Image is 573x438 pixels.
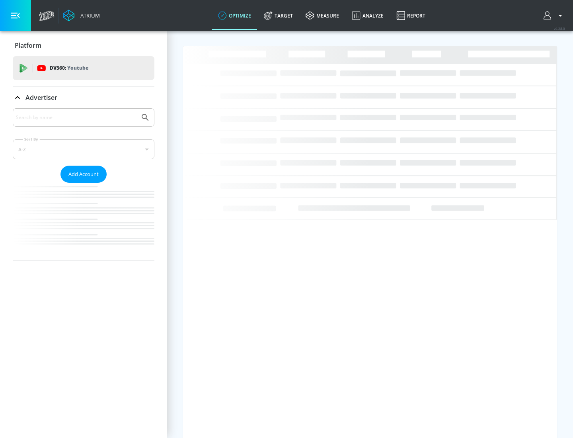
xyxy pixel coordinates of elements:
[13,56,154,80] div: DV360: Youtube
[67,64,88,72] p: Youtube
[16,112,136,123] input: Search by name
[77,12,100,19] div: Atrium
[554,26,565,31] span: v 4.28.0
[345,1,390,30] a: Analyze
[13,34,154,57] div: Platform
[299,1,345,30] a: measure
[63,10,100,22] a: Atrium
[390,1,432,30] a: Report
[212,1,257,30] a: optimize
[13,183,154,260] nav: list of Advertiser
[25,93,57,102] p: Advertiser
[23,137,40,142] label: Sort By
[50,64,88,72] p: DV360:
[15,41,41,50] p: Platform
[13,86,154,109] div: Advertiser
[13,108,154,260] div: Advertiser
[60,166,107,183] button: Add Account
[13,139,154,159] div: A-Z
[257,1,299,30] a: Target
[68,170,99,179] span: Add Account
